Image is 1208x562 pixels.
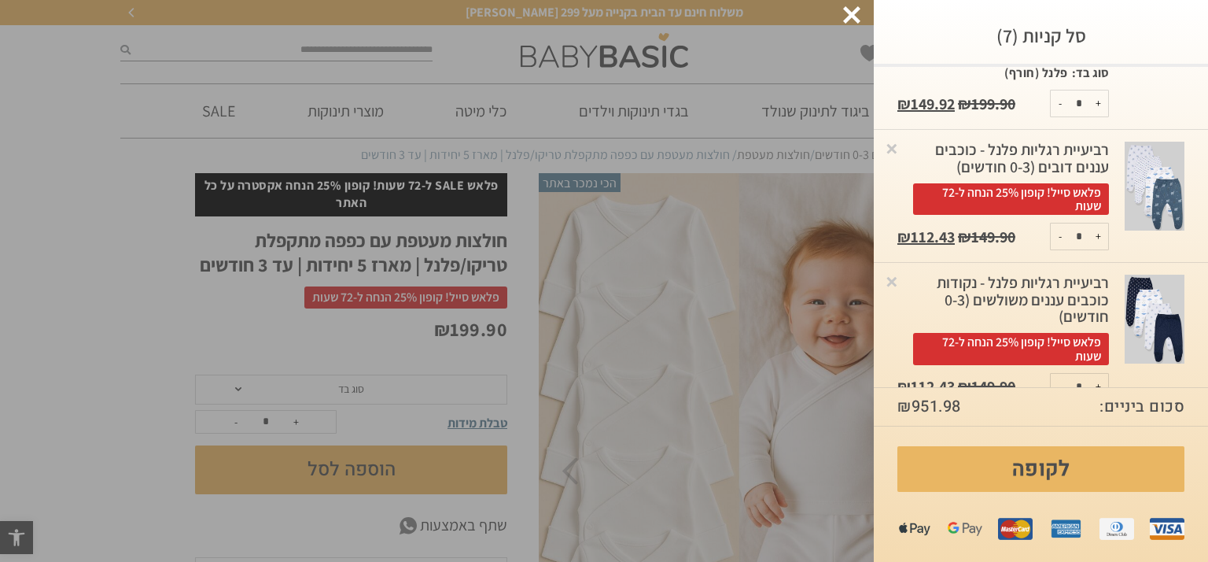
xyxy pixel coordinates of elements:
[897,512,932,546] img: apple%20pay.png
[998,512,1033,546] img: mastercard.png
[1088,224,1108,250] button: +
[958,94,971,114] span: ₪
[1051,91,1070,116] button: -
[1063,374,1095,400] input: כמות המוצר
[1088,374,1108,400] button: +
[897,227,955,247] bdi: 112.43
[897,446,1184,492] a: לקופה
[897,94,911,114] span: ₪
[897,376,955,397] bdi: 112.43
[1051,374,1070,400] button: -
[884,273,900,289] a: Remove this item
[1051,224,1070,250] button: -
[1068,65,1109,82] dt: סוג בד:
[1088,91,1108,116] button: +
[897,275,1109,372] a: רביעיית רגליות פלנל - נקודות כוכבים עננים משולשים (0-3 חודשים)פלאש סייל! קופון 25% הנחה ל-72 שעות
[1063,91,1095,116] input: כמות המוצר
[958,94,1015,114] bdi: 199.90
[897,24,1184,48] h3: סל קניות (7)
[897,275,1109,364] div: רביעיית רגליות פלנל - נקודות כוכבים עננים משולשים (0-3 חודשים)
[1125,275,1184,364] img: חולצות מעטפת עם כפפה מתקפלת טריקו/פלנל | מארז 5 יחידות | עד 3 חודשים
[958,376,971,397] span: ₪
[897,395,912,418] span: ₪
[958,376,1015,397] bdi: 149.90
[958,227,971,247] span: ₪
[913,333,1109,364] span: פלאש סייל! קופון 25% הנחה ל-72 שעות
[884,140,900,156] a: Remove this item
[1048,512,1083,546] img: amex.png
[897,142,1109,223] a: רביעיית רגליות פלנל - כוכבים עננים דובים (0-3 חודשים)פלאש סייל! קופון 25% הנחה ל-72 שעות
[1125,142,1184,231] img: חולצות מעטפת עם כפפה מתקפלת טריקו/פלנל | מארז 5 יחידות | עד 3 חודשים
[897,227,911,247] span: ₪
[1004,65,1068,82] p: פלנל (חורף)
[1099,396,1184,418] strong: סכום ביניים:
[913,183,1109,215] span: פלאש סייל! קופון 25% הנחה ל-72 שעות
[897,376,911,397] span: ₪
[958,227,1015,247] bdi: 149.90
[948,512,982,546] img: gpay.png
[897,142,1109,215] div: רביעיית רגליות פלנל - כוכבים עננים דובים (0-3 חודשים)
[1063,224,1095,250] input: כמות המוצר
[1150,512,1184,546] img: visa.png
[897,395,961,418] bdi: 951.98
[897,94,955,114] bdi: 149.92
[1099,512,1134,546] img: diners.png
